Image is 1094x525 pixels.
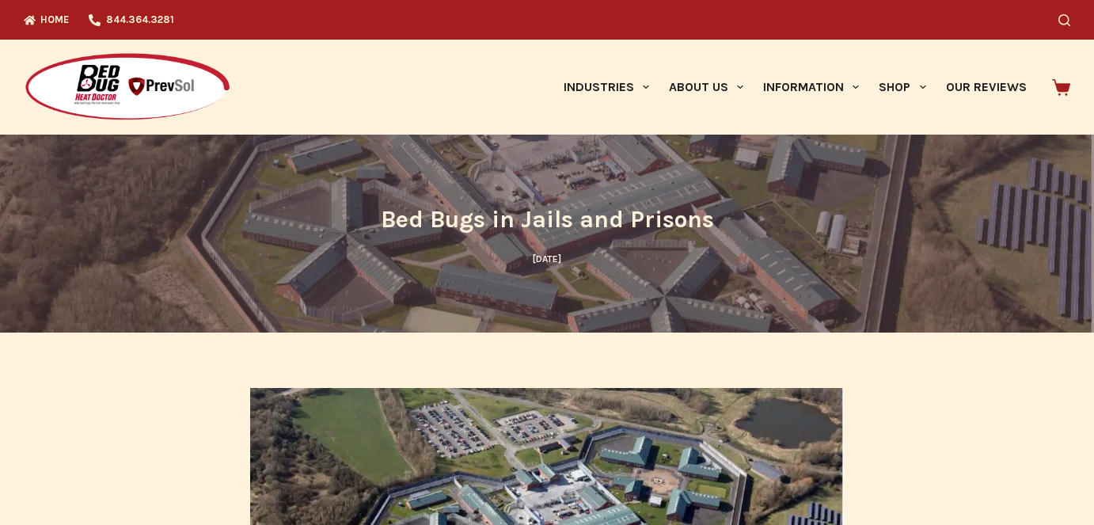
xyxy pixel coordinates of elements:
nav: Primary [553,40,1036,135]
a: Shop [869,40,936,135]
a: Our Reviews [936,40,1036,135]
h1: Bed Bugs in Jails and Prisons [250,202,844,238]
time: [DATE] [533,253,561,264]
a: Information [754,40,869,135]
button: Search [1058,14,1070,26]
a: About Us [659,40,753,135]
img: Prevsol/Bed Bug Heat Doctor [24,52,231,123]
a: Industries [553,40,659,135]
